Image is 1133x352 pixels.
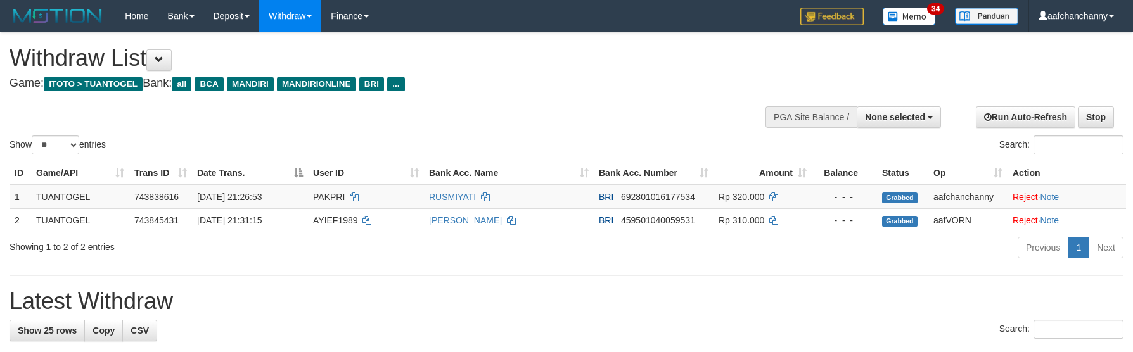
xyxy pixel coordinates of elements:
[192,161,308,185] th: Date Trans.: activate to sort column descending
[424,161,594,185] th: Bank Acc. Name: activate to sort column ascending
[10,289,1123,314] h1: Latest Withdraw
[131,325,149,336] span: CSV
[32,135,79,154] select: Showentries
[621,192,695,202] span: Copy 692801016177534 to clipboard
[93,325,115,336] span: Copy
[313,215,358,225] span: AYIEF1989
[1034,135,1123,154] input: Search:
[10,46,743,71] h1: Withdraw List
[1089,237,1123,258] a: Next
[1040,192,1059,202] a: Note
[719,192,764,202] span: Rp 320.000
[817,214,872,227] div: - - -
[31,161,129,185] th: Game/API: activate to sort column ascending
[1040,215,1059,225] a: Note
[10,135,106,154] label: Show entries
[31,185,129,209] td: TUANTOGEL
[1008,208,1126,232] td: ·
[800,8,864,25] img: Feedback.jpg
[976,106,1075,128] a: Run Auto-Refresh
[10,208,31,232] td: 2
[122,320,157,341] a: CSV
[10,185,31,209] td: 1
[882,192,918,203] span: Grabbed
[1078,106,1114,128] a: Stop
[197,215,262,225] span: [DATE] 21:31:15
[1008,185,1126,209] td: ·
[1034,320,1123,339] input: Search:
[172,77,191,91] span: all
[877,161,928,185] th: Status
[714,161,812,185] th: Amount: activate to sort column ascending
[882,216,918,227] span: Grabbed
[955,8,1018,25] img: panduan.png
[719,215,764,225] span: Rp 310.000
[10,236,463,253] div: Showing 1 to 2 of 2 entries
[277,77,356,91] span: MANDIRIONLINE
[31,208,129,232] td: TUANTOGEL
[1013,215,1038,225] a: Reject
[928,161,1008,185] th: Op: activate to sort column ascending
[10,320,85,341] a: Show 25 rows
[594,161,714,185] th: Bank Acc. Number: activate to sort column ascending
[999,320,1123,339] label: Search:
[134,215,179,225] span: 743845431
[134,192,179,202] span: 743838616
[227,77,274,91] span: MANDIRI
[10,77,743,90] h4: Game: Bank:
[44,77,143,91] span: ITOTO > TUANTOGEL
[1018,237,1068,258] a: Previous
[18,325,77,336] span: Show 25 rows
[313,192,345,202] span: PAKPRI
[857,106,941,128] button: None selected
[927,3,944,15] span: 34
[308,161,424,185] th: User ID: activate to sort column ascending
[999,135,1123,154] label: Search:
[197,192,262,202] span: [DATE] 21:26:53
[429,192,476,202] a: RUSMIYATI
[599,215,613,225] span: BRI
[812,161,877,185] th: Balance
[387,77,404,91] span: ...
[928,208,1008,232] td: aafVORN
[883,8,936,25] img: Button%20Memo.svg
[10,161,31,185] th: ID
[621,215,695,225] span: Copy 459501040059531 to clipboard
[928,185,1008,209] td: aafchanchanny
[599,192,613,202] span: BRI
[129,161,192,185] th: Trans ID: activate to sort column ascending
[765,106,857,128] div: PGA Site Balance /
[865,112,925,122] span: None selected
[195,77,223,91] span: BCA
[84,320,123,341] a: Copy
[1013,192,1038,202] a: Reject
[1068,237,1089,258] a: 1
[429,215,502,225] a: [PERSON_NAME]
[359,77,384,91] span: BRI
[817,191,872,203] div: - - -
[1008,161,1126,185] th: Action
[10,6,106,25] img: MOTION_logo.png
